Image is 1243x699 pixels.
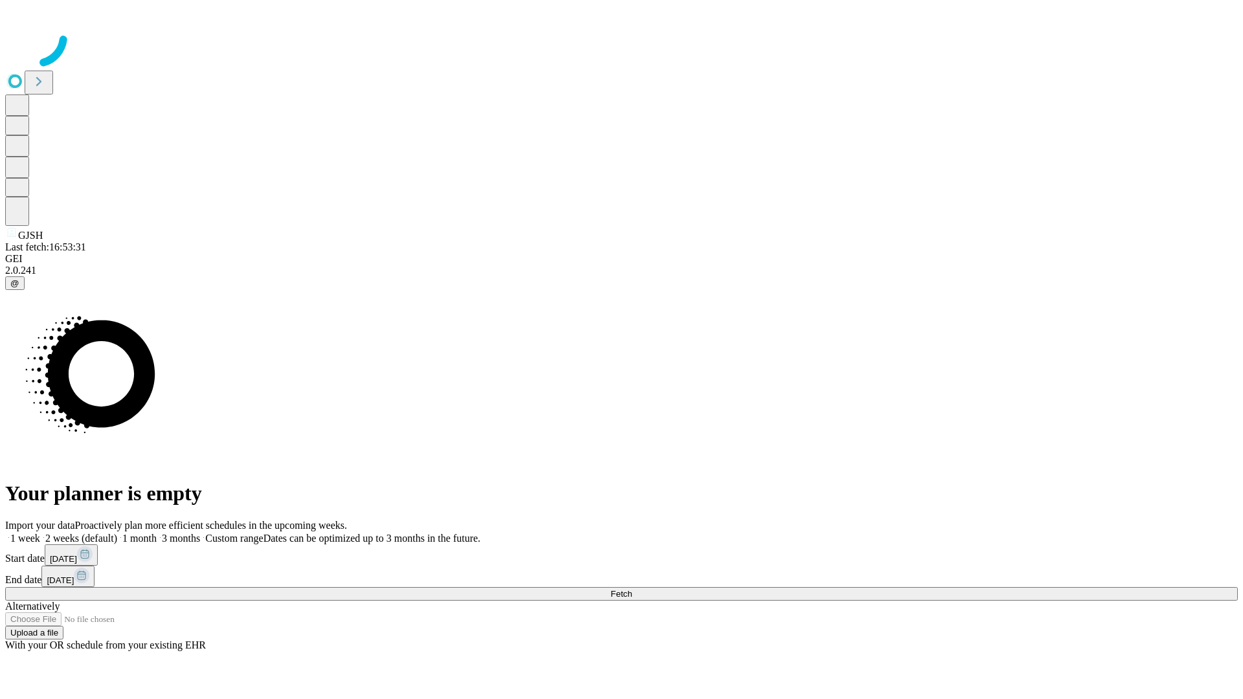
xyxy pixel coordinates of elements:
[45,533,117,544] span: 2 weeks (default)
[610,589,632,599] span: Fetch
[75,520,347,531] span: Proactively plan more efficient schedules in the upcoming weeks.
[10,278,19,288] span: @
[122,533,157,544] span: 1 month
[5,520,75,531] span: Import your data
[10,533,40,544] span: 1 week
[18,230,43,241] span: GJSH
[205,533,263,544] span: Custom range
[47,575,74,585] span: [DATE]
[5,253,1238,265] div: GEI
[162,533,200,544] span: 3 months
[5,241,86,252] span: Last fetch: 16:53:31
[5,639,206,650] span: With your OR schedule from your existing EHR
[5,626,63,639] button: Upload a file
[45,544,98,566] button: [DATE]
[5,276,25,290] button: @
[5,482,1238,505] h1: Your planner is empty
[50,554,77,564] span: [DATE]
[263,533,480,544] span: Dates can be optimized up to 3 months in the future.
[41,566,95,587] button: [DATE]
[5,601,60,612] span: Alternatively
[5,265,1238,276] div: 2.0.241
[5,544,1238,566] div: Start date
[5,587,1238,601] button: Fetch
[5,566,1238,587] div: End date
